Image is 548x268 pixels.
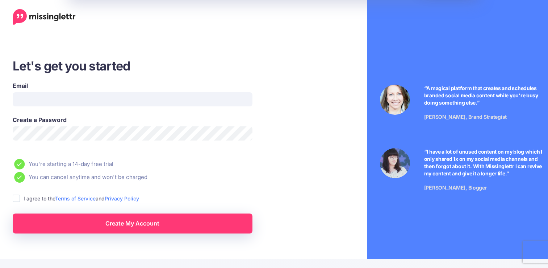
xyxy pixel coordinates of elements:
[13,115,252,124] label: Create a Password
[13,81,252,90] label: Email
[424,148,546,177] p: “I have a lot of unused content on my blog which I only shared 1x on my social media channels and...
[424,184,487,191] span: [PERSON_NAME], Blogger
[105,195,139,202] a: Privacy Policy
[424,114,507,120] span: [PERSON_NAME], Brand Strategist
[13,58,302,74] h3: Let's get you started
[55,195,96,202] a: Terms of Service
[13,214,252,234] a: Create My Account
[424,85,546,106] p: “A magical platform that creates and schedules branded social media content while you're busy doi...
[380,85,410,115] img: Testimonial by Laura Stanik
[380,148,410,178] img: Testimonial by Jeniffer Kosche
[13,172,302,183] li: You can cancel anytime and won't be charged
[13,9,76,25] a: Home
[13,159,302,170] li: You're starting a 14-day free trial
[24,194,139,203] label: I agree to the and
